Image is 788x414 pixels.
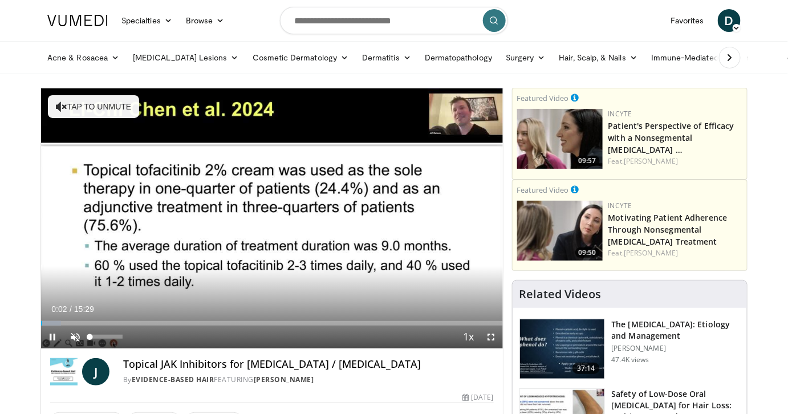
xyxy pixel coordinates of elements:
span: / [70,305,72,314]
img: c5af237d-e68a-4dd3-8521-77b3daf9ece4.150x105_q85_crop-smart_upscale.jpg [520,319,604,379]
a: 09:57 [517,109,603,169]
div: Progress Bar [41,321,503,326]
h4: Topical JAK Inhibitors for [MEDICAL_DATA] / [MEDICAL_DATA] [123,358,494,371]
p: 47.4K views [612,355,649,364]
a: Evidence-Based Hair [132,375,214,384]
span: 09:50 [575,247,600,258]
small: Featured Video [517,185,569,195]
div: By FEATURING [123,375,494,385]
a: Acne & Rosacea [40,46,126,69]
a: Motivating Patient Adherence Through Nonsegmental [MEDICAL_DATA] Treatment [608,212,728,247]
a: Patient's Perspective of Efficacy with a Nonsegmental [MEDICAL_DATA] … [608,120,734,155]
a: 09:50 [517,201,603,261]
a: Specialties [115,9,179,32]
span: 37:14 [572,363,600,374]
a: [PERSON_NAME] [624,248,678,258]
div: Feat. [608,156,742,167]
button: Playback Rate [457,326,480,348]
small: Featured Video [517,93,569,103]
button: Pause [41,326,64,348]
button: Tap to unmute [48,95,139,118]
img: 2c48d197-61e9-423b-8908-6c4d7e1deb64.png.150x105_q85_crop-smart_upscale.jpg [517,109,603,169]
span: 0:02 [51,305,67,314]
a: Browse [179,9,231,32]
button: Fullscreen [480,326,503,348]
h3: The [MEDICAL_DATA]: Etiology and Management [612,319,740,342]
img: Evidence-Based Hair [50,358,78,385]
p: [PERSON_NAME] [612,344,740,353]
a: Incyte [608,201,632,210]
video-js: Video Player [41,88,503,349]
div: Volume Level [90,335,122,339]
a: Hair, Scalp, & Nails [553,46,644,69]
a: Incyte [608,109,632,119]
span: 15:29 [74,305,94,314]
a: [MEDICAL_DATA] Lesions [126,46,246,69]
img: 39505ded-af48-40a4-bb84-dee7792dcfd5.png.150x105_q85_crop-smart_upscale.jpg [517,201,603,261]
a: Favorites [664,9,711,32]
a: 37:14 The [MEDICAL_DATA]: Etiology and Management [PERSON_NAME] 47.4K views [519,319,740,379]
a: D [718,9,741,32]
input: Search topics, interventions [280,7,508,34]
a: Immune-Mediated [644,46,737,69]
h4: Related Videos [519,287,602,301]
a: [PERSON_NAME] [254,375,314,384]
a: J [82,358,109,385]
a: Dermatopathology [418,46,499,69]
span: 09:57 [575,156,600,166]
a: Cosmetic Dermatology [246,46,355,69]
button: Unmute [64,326,87,348]
img: VuMedi Logo [47,15,108,26]
a: [PERSON_NAME] [624,156,678,166]
a: Dermatitis [355,46,418,69]
div: Feat. [608,248,742,258]
a: Surgery [499,46,553,69]
div: [DATE] [462,392,493,403]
